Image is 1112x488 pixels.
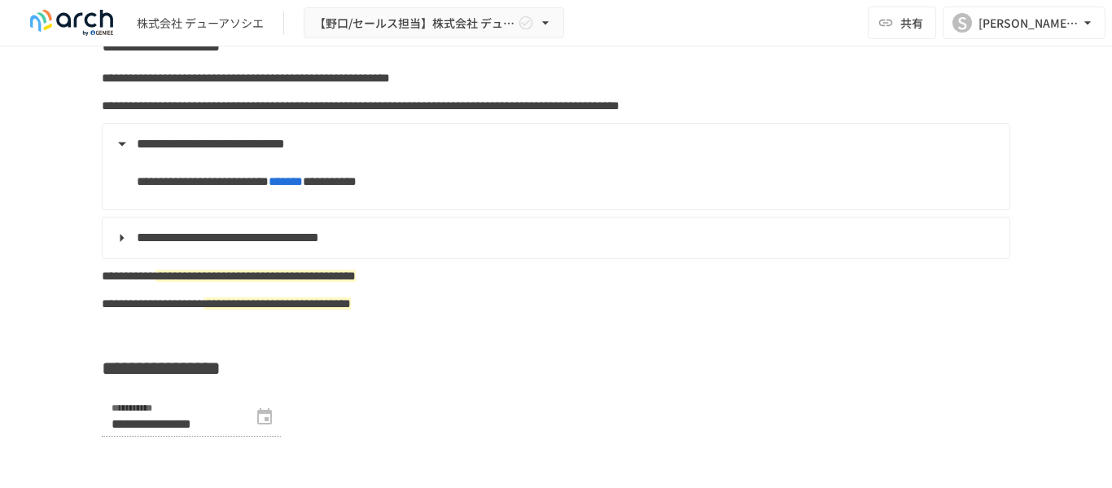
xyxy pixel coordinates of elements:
span: 共有 [900,14,923,32]
span: 【野口/セールス担当】株式会社 デューアソシエ様_初期設定サポート [314,13,514,33]
button: 【野口/セールス担当】株式会社 デューアソシエ様_初期設定サポート [304,7,564,39]
div: 株式会社 デューアソシエ [137,15,264,32]
div: [PERSON_NAME][EMAIL_ADDRESS][DOMAIN_NAME] [978,13,1079,33]
img: logo-default@2x-9cf2c760.svg [20,10,124,36]
button: S[PERSON_NAME][EMAIL_ADDRESS][DOMAIN_NAME] [943,7,1105,39]
div: S [952,13,972,33]
button: 共有 [868,7,936,39]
